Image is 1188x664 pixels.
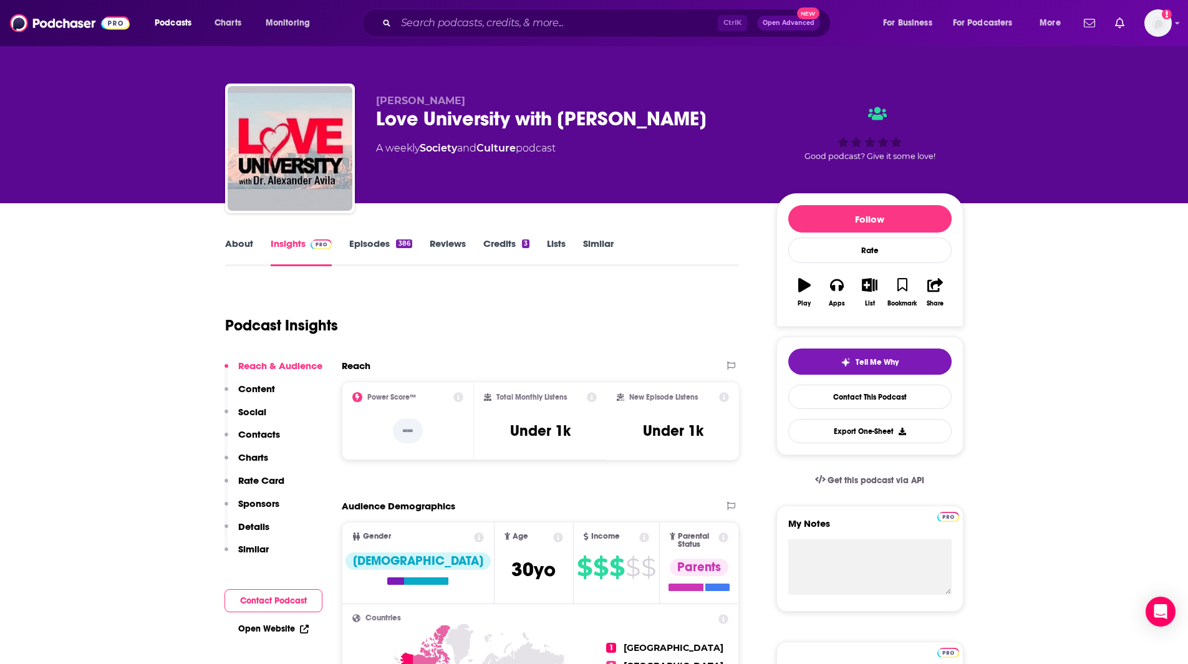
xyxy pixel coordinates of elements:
p: Details [238,521,269,532]
span: Podcasts [155,14,191,32]
img: Podchaser Pro [937,512,959,522]
span: Income [591,532,620,541]
button: Open AdvancedNew [757,16,820,31]
div: Rate [788,238,952,263]
span: 30 yo [511,557,556,582]
p: -- [393,418,423,443]
button: Rate Card [225,474,284,498]
img: tell me why sparkle [841,357,851,367]
button: Contact Podcast [225,589,322,612]
p: Rate Card [238,474,284,486]
a: Episodes386 [349,238,412,266]
p: Sponsors [238,498,279,509]
span: $ [625,557,640,577]
span: $ [609,557,624,577]
div: Apps [829,300,845,307]
span: Parental Status [678,532,717,549]
h2: Audience Demographics [342,500,455,512]
span: Tell Me Why [856,357,899,367]
h2: Power Score™ [367,393,416,402]
p: Similar [238,543,269,555]
a: Culture [476,142,516,154]
p: Contacts [238,428,280,440]
span: [PERSON_NAME] [376,95,465,107]
span: [GEOGRAPHIC_DATA] [624,642,723,653]
div: Parents [670,559,728,576]
img: Love University with Dr. Alexander Avila [228,86,352,211]
div: Play [798,300,811,307]
span: Charts [215,14,241,32]
img: Podchaser Pro [311,239,332,249]
span: Logged in as AtriaBooks [1144,9,1172,37]
a: Pro website [937,646,959,658]
span: $ [593,557,608,577]
a: Contact This Podcast [788,385,952,409]
span: Age [513,532,528,541]
a: Open Website [238,623,309,634]
button: open menu [945,13,1031,33]
button: Charts [225,451,268,474]
button: open menu [1031,13,1076,33]
button: Bookmark [886,270,919,315]
span: 1 [606,643,616,653]
span: Ctrl K [718,15,747,31]
button: Follow [788,205,952,233]
p: Social [238,406,266,418]
button: Play [788,270,821,315]
button: Content [225,383,275,406]
a: Credits3 [483,238,529,266]
a: Charts [206,13,249,33]
button: Social [225,406,266,429]
button: Sponsors [225,498,279,521]
span: Good podcast? Give it some love! [804,152,935,161]
h2: Reach [342,360,370,372]
p: Reach & Audience [238,360,322,372]
a: Pro website [937,510,959,522]
p: Content [238,383,275,395]
a: Get this podcast via API [805,465,935,496]
h1: Podcast Insights [225,316,338,335]
a: Similar [583,238,614,266]
button: Details [225,521,269,544]
a: Lists [547,238,566,266]
div: Bookmark [887,300,917,307]
input: Search podcasts, credits, & more... [396,13,718,33]
button: Reach & Audience [225,360,322,383]
span: Gender [363,532,391,541]
div: Good podcast? Give it some love! [776,95,963,172]
button: tell me why sparkleTell Me Why [788,349,952,375]
span: $ [641,557,655,577]
a: InsightsPodchaser Pro [271,238,332,266]
a: Podchaser - Follow, Share and Rate Podcasts [10,11,130,35]
div: 386 [396,239,412,248]
div: [DEMOGRAPHIC_DATA] [345,552,491,570]
h2: Total Monthly Listens [496,393,567,402]
div: A weekly podcast [376,141,556,156]
div: Search podcasts, credits, & more... [374,9,843,37]
label: My Notes [788,517,952,539]
div: Share [927,300,944,307]
span: For Business [883,14,932,32]
button: Similar [225,543,269,566]
button: open menu [874,13,948,33]
svg: Add a profile image [1162,9,1172,19]
h3: Under 1k [643,421,703,440]
button: open menu [146,13,208,33]
span: Get this podcast via API [828,475,924,486]
a: About [225,238,253,266]
h3: Under 1k [510,421,571,440]
img: User Profile [1144,9,1172,37]
p: Charts [238,451,268,463]
span: More [1040,14,1061,32]
a: Society [420,142,457,154]
span: Open Advanced [763,20,814,26]
div: Open Intercom Messenger [1146,597,1176,627]
button: Share [919,270,951,315]
a: Show notifications dropdown [1079,12,1100,34]
div: List [865,300,875,307]
span: $ [577,557,592,577]
span: Countries [365,614,401,622]
button: Export One-Sheet [788,419,952,443]
button: Show profile menu [1144,9,1172,37]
